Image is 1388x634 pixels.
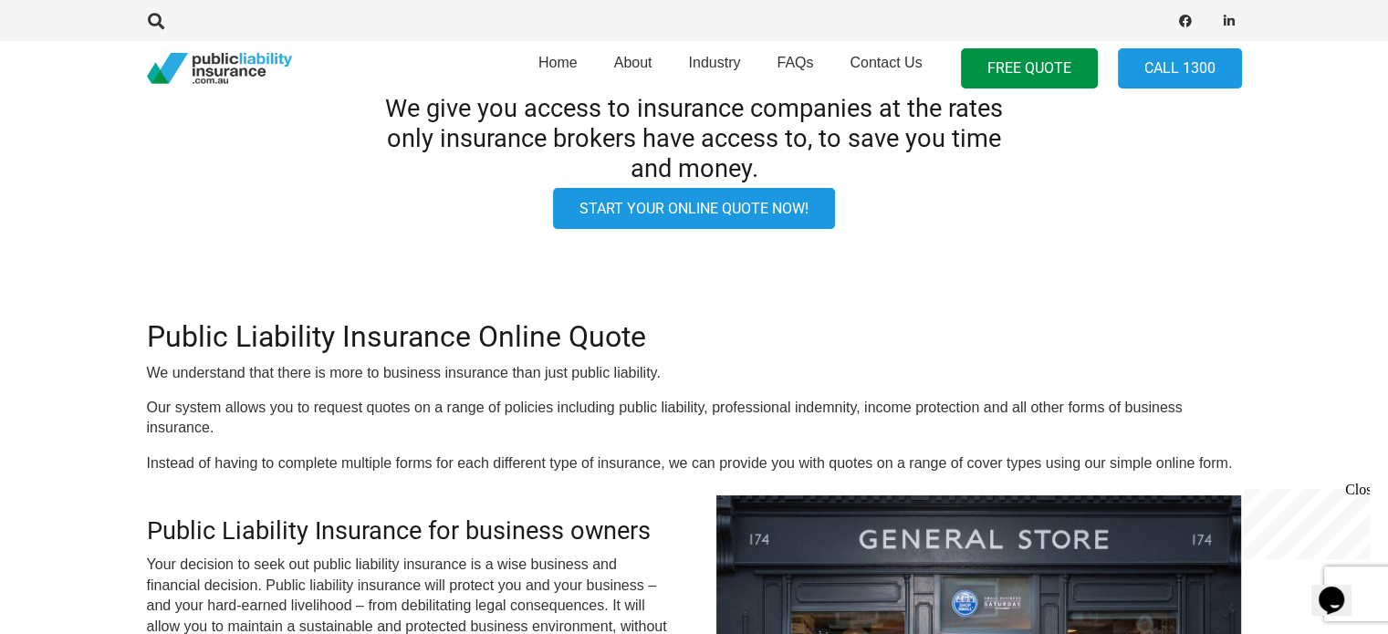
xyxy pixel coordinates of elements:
[670,36,758,101] a: Industry
[7,7,126,132] div: Chat live with an agent now!Close
[850,55,922,70] span: Contact Us
[596,36,671,101] a: About
[147,398,1242,439] p: Our system allows you to request quotes on a range of policies including public liability, profes...
[538,55,578,70] span: Home
[614,55,652,70] span: About
[147,453,1242,473] p: Instead of having to complete multiple forms for each different type of insurance, we can provide...
[688,55,740,70] span: Industry
[1311,561,1370,616] iframe: chat widget
[147,319,1242,354] h2: Public Liability Insurance Online Quote
[553,188,835,229] a: Start your online quote now!
[147,363,1242,383] p: We understand that there is more to business insurance than just public liability.
[147,53,292,85] a: pli_logotransparent
[758,36,831,101] a: FAQs
[777,55,813,70] span: FAQs
[139,13,175,29] a: Search
[1173,8,1198,34] a: Facebook
[1118,48,1242,89] a: Call 1300
[831,36,940,101] a: Contact Us
[365,94,1023,183] h3: We give you access to insurance companies at the rates only insurance brokers have access to, to ...
[147,516,673,546] h3: Public Liability Insurance for business owners
[961,48,1098,89] a: FREE QUOTE
[1237,482,1370,559] iframe: chat widget
[1216,8,1242,34] a: LinkedIn
[520,36,596,101] a: Home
